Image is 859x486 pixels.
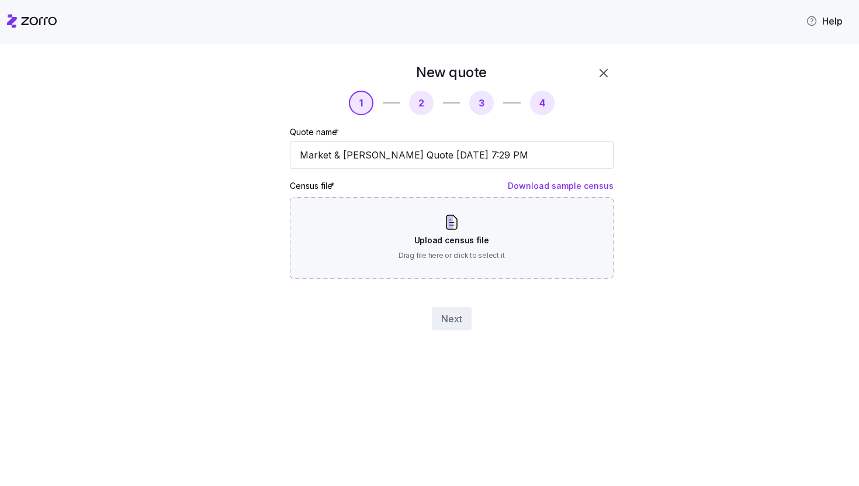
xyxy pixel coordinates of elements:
[530,91,555,115] button: 4
[349,91,373,115] button: 1
[290,126,341,139] label: Quote name
[806,14,843,28] span: Help
[469,91,494,115] button: 3
[508,181,614,191] a: Download sample census
[409,91,434,115] button: 2
[441,312,462,326] span: Next
[416,63,487,81] h1: New quote
[796,9,852,33] button: Help
[290,180,337,192] label: Census file
[290,141,614,169] input: Quote name
[432,307,472,330] button: Next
